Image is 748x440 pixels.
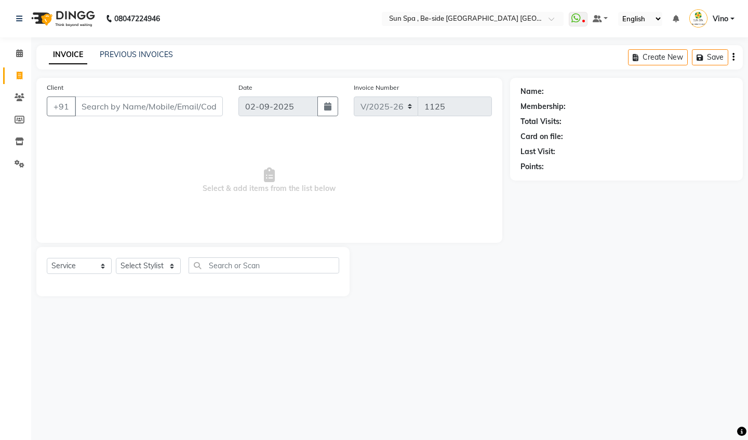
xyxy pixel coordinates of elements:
[628,49,688,65] button: Create New
[520,131,563,142] div: Card on file:
[189,257,339,273] input: Search or Scan
[520,161,544,172] div: Points:
[47,83,63,92] label: Client
[520,116,562,127] div: Total Visits:
[100,50,173,59] a: PREVIOUS INVOICES
[689,9,707,27] img: Vino
[26,4,98,33] img: logo
[49,46,87,64] a: INVOICE
[520,86,544,97] div: Name:
[692,49,728,65] button: Save
[47,97,76,116] button: +91
[75,97,223,116] input: Search by Name/Mobile/Email/Code
[354,83,399,92] label: Invoice Number
[520,146,555,157] div: Last Visit:
[47,129,492,232] span: Select & add items from the list below
[520,101,566,112] div: Membership:
[238,83,252,92] label: Date
[114,4,160,33] b: 08047224946
[713,13,728,24] span: Vino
